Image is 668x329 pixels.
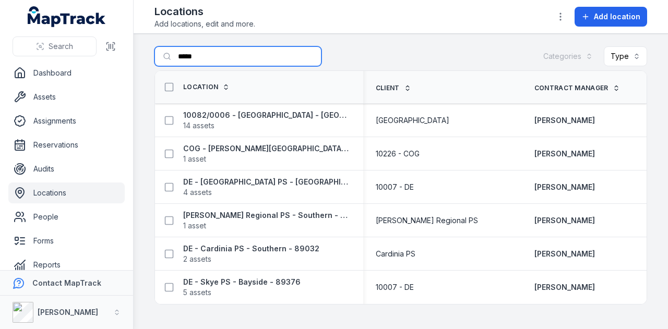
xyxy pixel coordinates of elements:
[183,221,206,231] span: 1 asset
[183,243,319,264] a: DE - Cardinia PS - Southern - 890322 assets
[8,182,125,203] a: Locations
[183,243,319,254] strong: DE - Cardinia PS - Southern - 89032
[183,120,214,131] span: 14 assets
[376,149,420,159] span: 10226 - COG
[376,282,414,293] span: 10007 - DE
[8,230,125,251] a: Forms
[183,254,211,264] span: 2 assets
[183,210,351,221] strong: [PERSON_NAME] Regional PS - Southern - 89010
[183,210,351,231] a: [PERSON_NAME] Regional PS - Southern - 890101 asset
[154,4,255,19] h2: Locations
[32,278,101,287] strong: Contact MapTrack
[183,110,351,120] strong: 10082/0006 - [GEOGRAPHIC_DATA] - [GEOGRAPHIC_DATA]
[8,254,125,275] a: Reports
[594,11,640,22] span: Add location
[183,83,218,91] span: Location
[183,277,301,298] a: DE - Skye PS - Bayside - 893765 assets
[183,277,301,287] strong: DE - Skye PS - Bayside - 89376
[183,287,211,298] span: 5 assets
[575,7,647,27] button: Add location
[8,159,125,179] a: Audits
[534,84,609,92] span: Contract Manager
[38,308,98,316] strong: [PERSON_NAME]
[8,63,125,83] a: Dashboard
[376,84,411,92] a: Client
[8,206,125,227] a: People
[183,154,206,164] span: 1 asset
[534,182,595,192] a: [PERSON_NAME]
[534,115,595,126] a: [PERSON_NAME]
[49,41,73,52] span: Search
[534,84,620,92] a: Contract Manager
[183,143,351,164] a: COG - [PERSON_NAME][GEOGRAPHIC_DATA] - [GEOGRAPHIC_DATA]1 asset
[8,87,125,107] a: Assets
[534,149,595,159] a: [PERSON_NAME]
[183,187,212,198] span: 4 assets
[534,249,595,259] a: [PERSON_NAME]
[376,84,400,92] span: Client
[376,182,414,192] span: 10007 - DE
[376,215,478,226] span: [PERSON_NAME] Regional PS
[154,19,255,29] span: Add locations, edit and more.
[8,135,125,155] a: Reservations
[604,46,647,66] button: Type
[534,215,595,226] a: [PERSON_NAME]
[376,115,449,126] span: [GEOGRAPHIC_DATA]
[183,110,351,131] a: 10082/0006 - [GEOGRAPHIC_DATA] - [GEOGRAPHIC_DATA]14 assets
[28,6,106,27] a: MapTrack
[376,249,415,259] span: Cardinia PS
[8,111,125,131] a: Assignments
[183,177,351,187] strong: DE - [GEOGRAPHIC_DATA] PS - [GEOGRAPHIC_DATA] - 89315
[183,83,230,91] a: Location
[183,143,351,154] strong: COG - [PERSON_NAME][GEOGRAPHIC_DATA] - [GEOGRAPHIC_DATA]
[183,177,351,198] a: DE - [GEOGRAPHIC_DATA] PS - [GEOGRAPHIC_DATA] - 893154 assets
[13,36,97,56] button: Search
[534,282,595,293] a: [PERSON_NAME]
